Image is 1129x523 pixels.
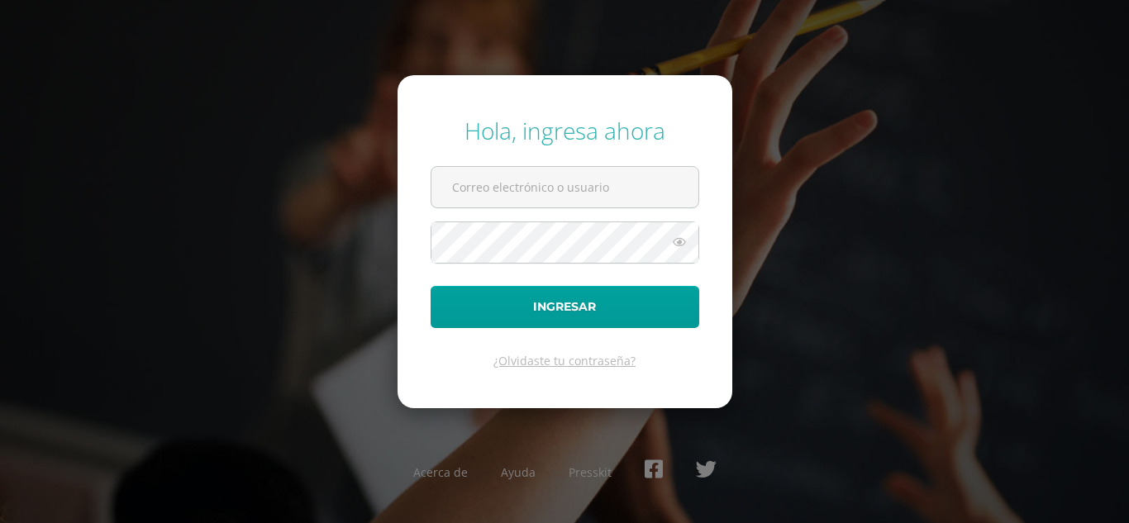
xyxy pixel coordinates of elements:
[493,353,636,368] a: ¿Olvidaste tu contraseña?
[501,464,536,480] a: Ayuda
[413,464,468,480] a: Acerca de
[431,167,698,207] input: Correo electrónico o usuario
[431,286,699,328] button: Ingresar
[431,115,699,146] div: Hola, ingresa ahora
[569,464,612,480] a: Presskit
